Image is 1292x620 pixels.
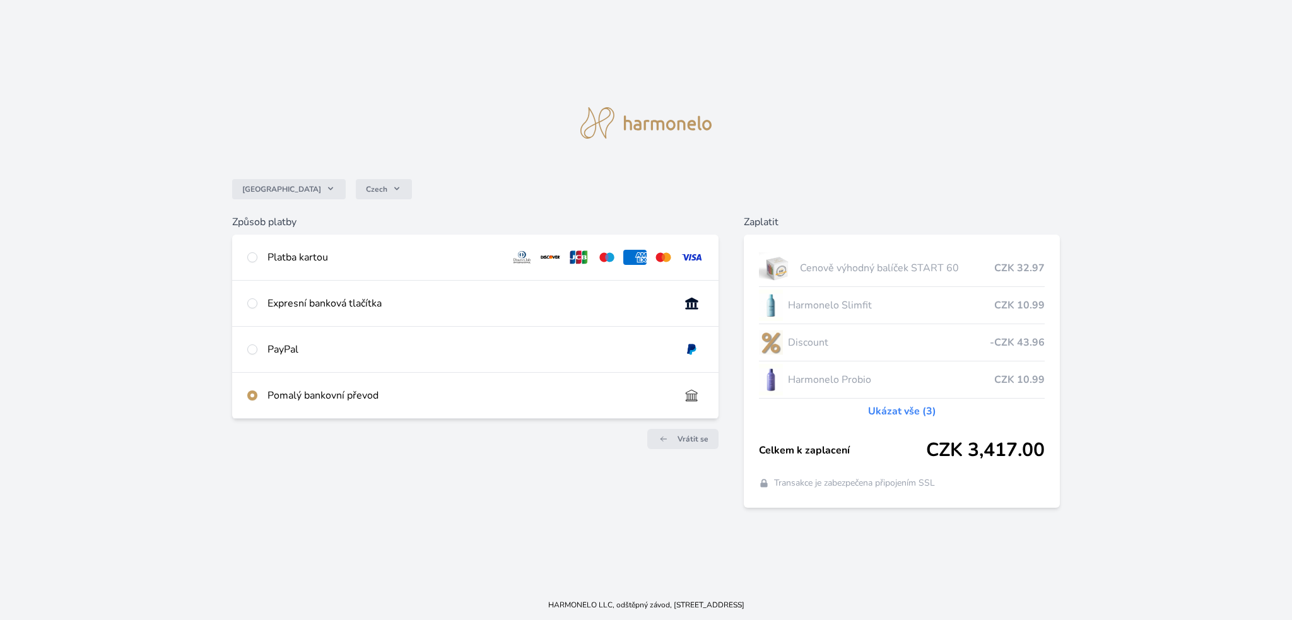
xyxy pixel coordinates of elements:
[868,404,936,419] a: Ukázat vše (3)
[759,443,926,458] span: Celkem k zaplacení
[680,342,703,357] img: paypal.svg
[652,250,675,265] img: mc.svg
[680,250,703,265] img: visa.svg
[647,429,719,449] a: Vrátit se
[510,250,534,265] img: diners.svg
[242,184,321,194] span: [GEOGRAPHIC_DATA]
[232,179,346,199] button: [GEOGRAPHIC_DATA]
[994,260,1045,276] span: CZK 32.97
[759,252,795,284] img: start.jpg
[267,342,670,357] div: PayPal
[990,335,1045,350] span: -CZK 43.96
[267,388,670,403] div: Pomalý bankovní převod
[580,107,712,139] img: logo.svg
[678,434,708,444] span: Vrátit se
[567,250,590,265] img: jcb.svg
[680,296,703,311] img: onlineBanking_CZ.svg
[994,372,1045,387] span: CZK 10.99
[759,290,783,321] img: SLIMFIT_se_stinem_x-lo.jpg
[759,327,783,358] img: discount-lo.png
[994,298,1045,313] span: CZK 10.99
[788,335,990,350] span: Discount
[232,214,719,230] h6: Způsob platby
[596,250,619,265] img: maestro.svg
[539,250,562,265] img: discover.svg
[267,296,670,311] div: Expresní banková tlačítka
[759,364,783,395] img: CLEAN_PROBIO_se_stinem_x-lo.jpg
[366,184,387,194] span: Czech
[774,477,935,489] span: Transakce je zabezpečena připojením SSL
[267,250,500,265] div: Platba kartou
[926,439,1045,462] span: CZK 3,417.00
[788,372,994,387] span: Harmonelo Probio
[788,298,994,313] span: Harmonelo Slimfit
[356,179,412,199] button: Czech
[744,214,1060,230] h6: Zaplatit
[680,388,703,403] img: bankTransfer_IBAN.svg
[800,260,994,276] span: Cenově výhodný balíček START 60
[623,250,647,265] img: amex.svg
